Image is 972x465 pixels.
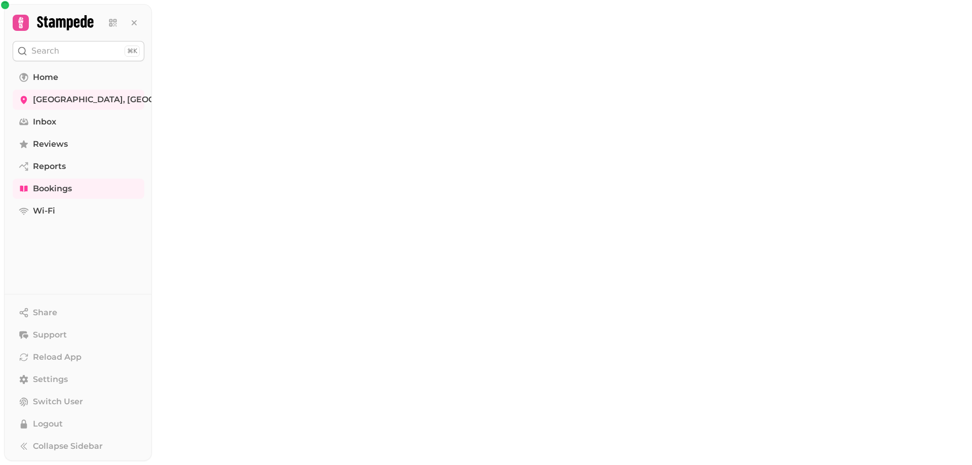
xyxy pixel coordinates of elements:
span: Wi-Fi [33,205,55,217]
button: Search⌘K [13,41,144,61]
p: Search [31,45,59,57]
a: Wi-Fi [13,201,144,221]
a: Reports [13,156,144,177]
span: Reviews [33,138,68,150]
div: ⌘K [125,46,140,57]
button: Share [13,303,144,323]
a: Inbox [13,112,144,132]
button: Collapse Sidebar [13,436,144,456]
a: [GEOGRAPHIC_DATA], [GEOGRAPHIC_DATA] [13,90,144,110]
span: [GEOGRAPHIC_DATA], [GEOGRAPHIC_DATA] [33,94,217,106]
span: Support [33,329,67,341]
a: Home [13,67,144,88]
a: Bookings [13,179,144,199]
span: Inbox [33,116,56,128]
span: Settings [33,373,68,386]
span: Home [33,71,58,83]
a: Settings [13,369,144,390]
span: Reports [33,160,66,173]
button: Switch User [13,392,144,412]
span: Bookings [33,183,72,195]
a: Reviews [13,134,144,154]
span: Switch User [33,396,83,408]
button: Support [13,325,144,345]
span: Share [33,307,57,319]
span: Collapse Sidebar [33,440,103,452]
span: Reload App [33,351,82,363]
button: Logout [13,414,144,434]
button: Reload App [13,347,144,367]
span: Logout [33,418,63,430]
